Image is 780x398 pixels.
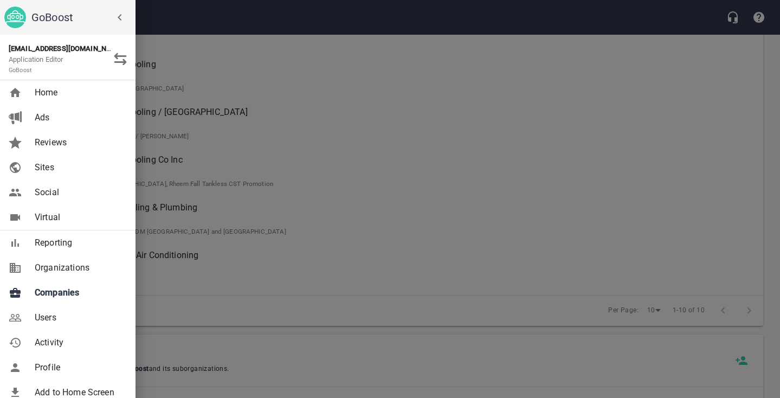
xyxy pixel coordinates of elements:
span: Virtual [35,211,123,224]
span: Home [35,86,123,99]
strong: [EMAIL_ADDRESS][DOMAIN_NAME] [9,44,123,53]
span: Companies [35,286,123,299]
small: GoBoost [9,67,32,74]
span: Reporting [35,236,123,249]
img: go_boost_head.png [4,7,26,28]
span: Profile [35,361,123,374]
span: Users [35,311,123,324]
span: Application Editor [9,55,63,74]
span: Sites [35,161,123,174]
h6: GoBoost [31,9,131,26]
span: Organizations [35,261,123,274]
span: Activity [35,336,123,349]
button: Switch Role [107,46,133,72]
span: Ads [35,111,123,124]
span: Reviews [35,136,123,149]
span: Social [35,186,123,199]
